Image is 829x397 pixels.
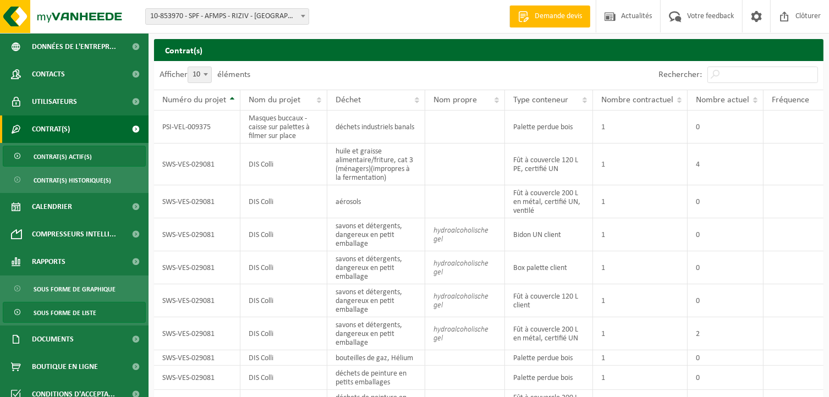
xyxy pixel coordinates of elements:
span: Nom propre [433,96,477,104]
span: Documents [32,326,74,353]
td: Bidon UN client [505,218,593,251]
td: 0 [688,366,764,390]
span: Fréquence [772,96,809,104]
span: Nom du projet [249,96,300,104]
td: Palette perdue bois [505,111,593,144]
i: hydroalcoholische gel [433,326,488,343]
td: DIS Colli [240,350,327,366]
td: SWS-VES-029081 [154,144,240,185]
td: déchets de peinture en petits emballages [327,366,425,390]
td: savons et détergents, dangereux en petit emballage [327,251,425,284]
a: Sous forme de liste [3,302,146,323]
td: Fût à couvercle 120 L client [505,284,593,317]
label: Rechercher: [658,71,702,80]
span: Numéro du projet [162,96,226,104]
td: DIS Colli [240,185,327,218]
td: 1 [593,251,688,284]
td: 0 [688,185,764,218]
td: 1 [593,185,688,218]
a: Demande devis [509,5,590,27]
span: Compresseurs intelli... [32,220,116,248]
span: Contrat(s) historique(s) [34,170,111,191]
span: Boutique en ligne [32,353,98,381]
span: Calendrier [32,193,72,220]
td: Fût à couvercle 200 L en métal, certifié UN [505,317,593,350]
td: DIS Colli [240,317,327,350]
td: 1 [593,284,688,317]
a: Contrat(s) actif(s) [3,146,146,167]
span: 10-853970 - SPF - AFMPS - RIZIV - BRUXELLES [145,8,309,25]
td: DIS Colli [240,218,327,251]
span: Type conteneur [513,96,568,104]
span: Rapports [32,248,65,275]
td: 4 [688,144,764,185]
td: 1 [593,366,688,390]
td: SWS-VES-029081 [154,366,240,390]
td: DIS Colli [240,144,327,185]
span: Contacts [32,60,65,88]
td: 1 [593,218,688,251]
td: 0 [688,350,764,366]
span: Nombre actuel [696,96,749,104]
span: Déchet [336,96,361,104]
td: déchets industriels banals [327,111,425,144]
td: Palette perdue bois [505,350,593,366]
td: Palette perdue bois [505,366,593,390]
span: Contrat(s) [32,115,70,143]
span: Contrat(s) actif(s) [34,146,92,167]
td: aérosols [327,185,425,218]
span: Demande devis [532,11,585,22]
span: Sous forme de liste [34,302,96,323]
td: SWS-VES-029081 [154,185,240,218]
td: SWS-VES-029081 [154,218,240,251]
td: savons et détergents, dangereux en petit emballage [327,317,425,350]
td: Masques buccaux - caisse sur palettes à filmer sur place [240,111,327,144]
td: savons et détergents, dangereux en petit emballage [327,284,425,317]
td: DIS Colli [240,284,327,317]
span: Utilisateurs [32,88,77,115]
td: Box palette client [505,251,593,284]
td: SWS-VES-029081 [154,251,240,284]
i: hydroalcoholische gel [433,293,488,310]
span: Nombre contractuel [601,96,673,104]
a: Contrat(s) historique(s) [3,169,146,190]
td: 1 [593,317,688,350]
td: 0 [688,284,764,317]
span: 10 [188,67,211,82]
a: Sous forme de graphique [3,278,146,299]
td: 2 [688,317,764,350]
td: 0 [688,111,764,144]
i: hydroalcoholische gel [433,260,488,277]
td: huile et graisse alimentaire/friture, cat 3 (ménagers)(impropres à la fermentation) [327,144,425,185]
td: Fût à couvercle 120 L PE, certifié UN [505,144,593,185]
td: Fût à couvercle 200 L en métal, certifié UN, ventilé [505,185,593,218]
td: bouteilles de gaz, Hélium [327,350,425,366]
td: DIS Colli [240,366,327,390]
i: hydroalcoholische gel [433,227,488,244]
span: 10-853970 - SPF - AFMPS - RIZIV - BRUXELLES [146,9,309,24]
td: savons et détergents, dangereux en petit emballage [327,218,425,251]
td: 0 [688,218,764,251]
td: SWS-VES-029081 [154,317,240,350]
span: Données de l'entrepr... [32,33,116,60]
td: 1 [593,350,688,366]
h2: Contrat(s) [154,39,823,60]
span: Sous forme de graphique [34,279,116,300]
td: 0 [688,251,764,284]
td: PSI-VEL-009375 [154,111,240,144]
td: 1 [593,111,688,144]
td: SWS-VES-029081 [154,284,240,317]
label: Afficher éléments [160,70,250,79]
td: SWS-VES-029081 [154,350,240,366]
td: DIS Colli [240,251,327,284]
span: 10 [188,67,212,83]
td: 1 [593,144,688,185]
